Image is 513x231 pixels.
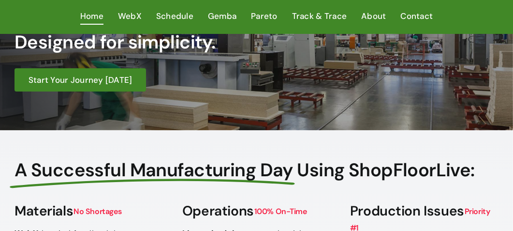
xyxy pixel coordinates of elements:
[208,9,236,23] span: Gemba
[292,9,347,24] a: Track & Trace
[400,9,433,23] span: Contact
[80,9,103,23] span: Home
[156,9,193,23] span: Schedule
[251,9,278,24] a: Pareto
[292,9,347,23] span: Track & Trace
[15,159,293,182] span: A Successful Manufacturing Day
[254,206,308,217] span: 100% On-Time
[15,68,146,92] a: Start Your Journey [DATE]
[29,75,132,85] span: Start Your Journey [DATE]
[118,9,142,24] a: WebX
[15,203,163,219] h3: Materials
[118,9,142,23] span: WebX
[182,203,331,219] h3: Operations
[156,9,193,24] a: Schedule
[361,9,386,23] span: About
[15,31,373,54] h2: Designed for simplicity.
[297,158,475,182] span: Using ShopFloorLive:
[251,9,278,23] span: Pareto
[73,206,122,217] span: No Shortages
[400,9,433,24] a: Contact
[80,9,103,24] a: Home
[208,9,236,24] a: Gemba
[361,9,386,24] a: About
